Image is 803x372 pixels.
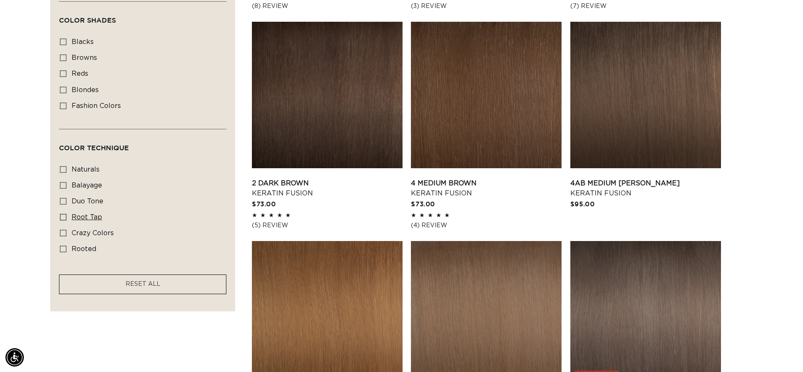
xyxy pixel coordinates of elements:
span: Color Technique [59,144,129,151]
a: 4 Medium Brown Keratin Fusion [411,178,562,198]
div: Accessibility Menu [5,348,24,367]
span: Color Shades [59,16,116,24]
a: 2 Dark Brown Keratin Fusion [252,178,403,198]
span: fashion colors [72,103,121,109]
span: rooted [72,246,96,252]
span: blacks [72,38,94,45]
span: naturals [72,166,100,173]
span: root tap [72,214,102,221]
span: RESET ALL [126,281,160,287]
iframe: Chat Widget [761,332,803,372]
summary: Color Shades (0 selected) [59,2,226,32]
span: duo tone [72,198,103,205]
summary: Color Technique (0 selected) [59,129,226,159]
span: balayage [72,182,102,189]
span: reds [72,70,88,77]
span: blondes [72,87,99,93]
span: browns [72,54,97,61]
span: crazy colors [72,230,114,236]
a: 4AB Medium [PERSON_NAME] Keratin Fusion [570,178,721,198]
a: RESET ALL [126,279,160,290]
